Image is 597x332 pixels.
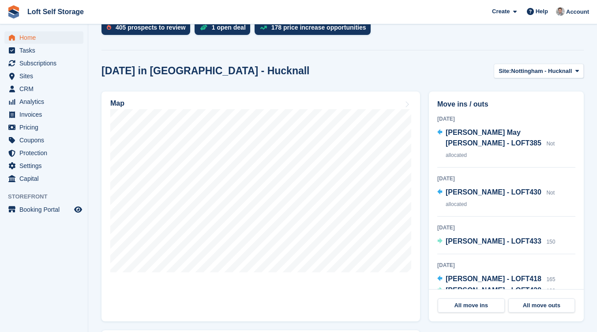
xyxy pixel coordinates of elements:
[437,187,575,210] a: [PERSON_NAME] - LOFT430 Not allocated
[437,261,575,269] div: [DATE]
[4,44,83,57] a: menu
[4,203,83,216] a: menu
[546,276,555,282] span: 165
[4,95,83,108] a: menu
[7,5,20,19] img: stora-icon-8386f47178a22dfd0bd8f6a31ec36ba5ce8667c1dd55bd0f319d3a0aa187defe.svg
[107,25,111,30] img: prospect-51fa495bee0391a8d652442698ab0144808aea92771e9ea1ae160a38d050c398.svg
[446,286,541,294] span: [PERSON_NAME] - LOFT428
[4,108,83,121] a: menu
[546,239,555,245] span: 150
[116,24,186,31] div: 405 prospects to review
[19,31,72,44] span: Home
[271,24,366,31] div: 178 price increase opportunities
[110,99,124,107] h2: Map
[446,275,541,282] span: [PERSON_NAME] - LOFT418
[101,65,310,77] h2: [DATE] in [GEOGRAPHIC_DATA] - Hucknall
[446,190,555,207] span: Not allocated
[492,7,510,16] span: Create
[19,147,72,159] span: Protection
[19,160,72,172] span: Settings
[4,31,83,44] a: menu
[19,121,72,134] span: Pricing
[511,67,572,76] span: Nottingham - Hucknall
[4,121,83,134] a: menu
[437,224,575,232] div: [DATE]
[437,99,575,110] h2: Move ins / outs
[19,172,72,185] span: Capital
[437,175,575,183] div: [DATE]
[101,92,420,321] a: Map
[8,192,88,201] span: Storefront
[508,298,575,313] a: All move outs
[4,147,83,159] a: menu
[19,57,72,69] span: Subscriptions
[19,134,72,146] span: Coupons
[494,64,584,78] button: Site: Nottingham - Hucknall
[212,24,246,31] div: 1 open deal
[19,203,72,216] span: Booking Portal
[566,8,589,16] span: Account
[546,288,555,294] span: 133
[446,237,541,245] span: [PERSON_NAME] - LOFT433
[446,129,541,147] span: [PERSON_NAME] May [PERSON_NAME] - LOFT385
[200,24,207,31] img: deal-1b604bf984904fb50ccaf53a9ad4b4a5d6e5aea283cecdc64d6e3604feb123c2.svg
[255,20,375,39] a: 178 price increase opportunities
[437,274,555,285] a: [PERSON_NAME] - LOFT418 165
[4,83,83,95] a: menu
[19,70,72,82] span: Sites
[437,127,575,161] a: [PERSON_NAME] May [PERSON_NAME] - LOFT385 Not allocated
[73,204,83,215] a: Preview store
[19,108,72,121] span: Invoices
[437,285,555,297] a: [PERSON_NAME] - LOFT428 133
[19,44,72,57] span: Tasks
[437,115,575,123] div: [DATE]
[101,20,195,39] a: 405 prospects to review
[4,70,83,82] a: menu
[4,134,83,146] a: menu
[260,26,267,30] img: price_increase_opportunities-93ffe204e8149a01c8c9dc8f82e8f89637d9d84a8eef4429ea346261dce0b2c0.svg
[446,188,541,196] span: [PERSON_NAME] - LOFT430
[4,160,83,172] a: menu
[19,95,72,108] span: Analytics
[4,172,83,185] a: menu
[536,7,548,16] span: Help
[556,7,565,16] img: Nik Williams
[438,298,505,313] a: All move ins
[19,83,72,95] span: CRM
[24,4,87,19] a: Loft Self Storage
[4,57,83,69] a: menu
[195,20,255,39] a: 1 open deal
[437,236,555,248] a: [PERSON_NAME] - LOFT433 150
[446,141,555,158] span: Not allocated
[499,67,511,76] span: Site:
